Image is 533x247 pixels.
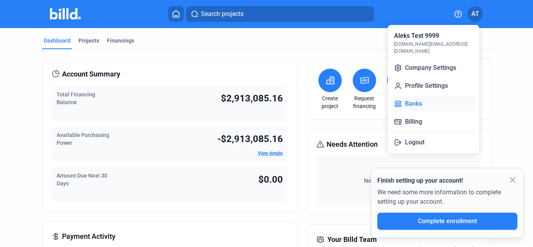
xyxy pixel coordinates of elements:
button: Profile Settings [391,78,476,94]
button: Company Settings [391,60,476,76]
button: Billing [391,114,476,130]
div: Aleks Test 9999 [394,31,439,41]
div: [DOMAIN_NAME][EMAIL_ADDRESS][DOMAIN_NAME] [394,41,473,55]
button: Logout [391,135,476,150]
button: Banks [391,96,476,112]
